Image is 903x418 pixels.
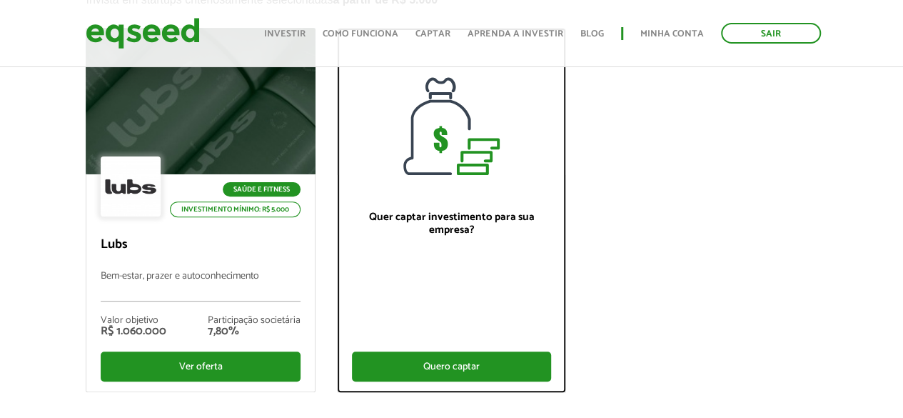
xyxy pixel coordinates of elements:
div: 7,80% [208,326,301,337]
img: EqSeed [86,14,200,52]
p: Investimento mínimo: R$ 5.000 [170,201,301,217]
a: Como funciona [323,29,398,39]
p: Bem-estar, prazer e autoconhecimento [101,271,300,302]
div: Participação societária [208,316,301,326]
p: Saúde e Fitness [223,182,301,196]
div: R$ 1.060.000 [101,326,166,337]
div: Ver oferta [101,352,300,382]
a: Captar [415,29,450,39]
p: Quer captar investimento para sua empresa? [352,211,551,237]
a: Quer captar investimento para sua empresa? Quero captar [337,28,566,393]
a: Investir [264,29,306,39]
div: Valor objetivo [101,316,166,326]
p: Lubs [101,237,300,253]
a: Saúde e Fitness Investimento mínimo: R$ 5.000 Lubs Bem-estar, prazer e autoconhecimento Valor obj... [86,28,315,392]
div: Quero captar [352,352,551,382]
a: Blog [580,29,604,39]
a: Aprenda a investir [468,29,563,39]
a: Minha conta [640,29,704,39]
a: Sair [721,23,821,44]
